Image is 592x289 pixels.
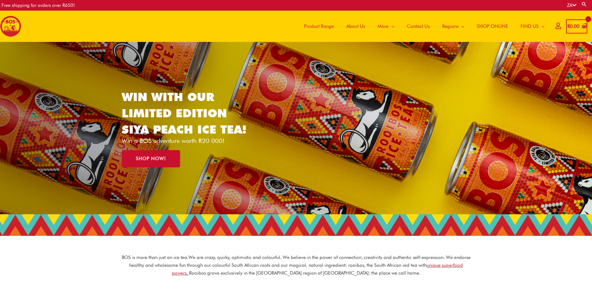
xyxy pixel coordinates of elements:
[477,17,508,36] span: SHOP ONLINE
[136,156,166,161] span: SHOP NOW!
[293,11,551,42] nav: Site Navigation
[401,11,436,42] a: Contact Us
[371,11,401,42] a: More
[407,17,430,36] span: Contact Us
[122,90,247,136] a: WIN WITH OUR LIMITED EDITION SIYA PEACH ICE TEA!
[521,17,539,36] span: FIND US
[340,11,371,42] a: About Us
[581,1,587,7] a: Search button
[346,17,365,36] span: About Us
[567,23,580,29] bdi: 0.00
[567,23,570,29] span: R
[122,150,180,167] a: SHOP NOW!
[566,19,587,33] a: View Shopping Cart, empty
[442,17,458,36] span: Regions
[378,17,389,36] span: More
[304,17,334,36] span: Product Range
[471,11,514,42] a: SHOP ONLINE
[121,254,471,277] p: BOS is more than just an ice tea. We are crazy, quirky, optimistic and colourful. We believe in t...
[298,11,340,42] a: Product Range
[122,138,256,144] p: Win a BOS adventure worth R20 000!
[172,262,463,276] a: unique superfood powers.
[436,11,471,42] a: Regions
[567,3,576,8] a: ZA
